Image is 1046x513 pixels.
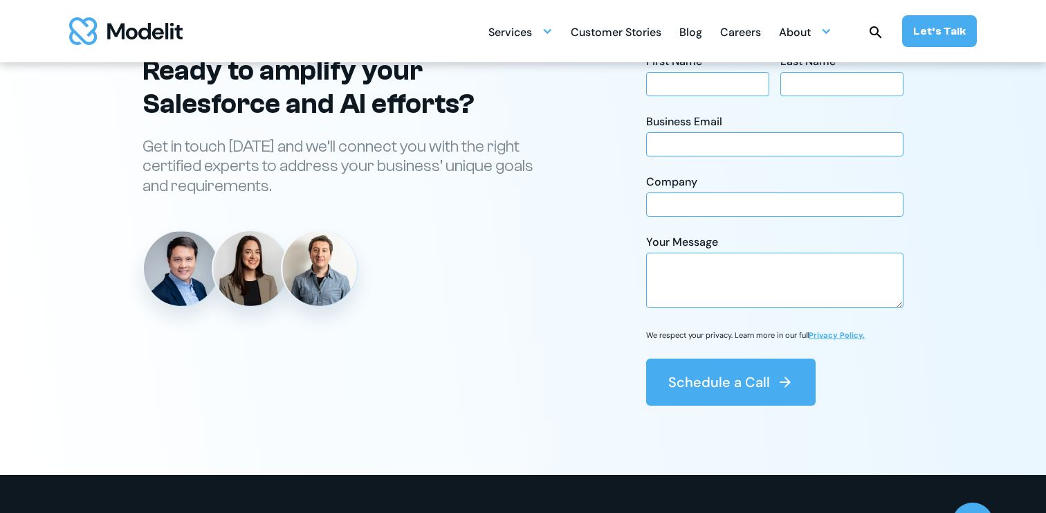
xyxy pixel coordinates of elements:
[913,24,966,39] div: Let’s Talk
[809,330,865,340] a: Privacy Policy.
[143,54,551,120] h2: Ready to amplify your Salesforce and AI efforts?
[69,17,183,45] a: home
[646,235,903,250] div: Your Message
[646,359,816,406] button: Schedule a Call
[213,231,288,306] img: Angelica Buffa
[646,114,903,129] div: Business Email
[679,18,702,45] a: Blog
[646,330,865,341] p: We respect your privacy. Learn more in our full
[144,231,219,306] img: Danny Tang
[679,20,702,47] div: Blog
[571,20,661,47] div: Customer Stories
[720,20,761,47] div: Careers
[646,174,903,190] div: Company
[779,18,832,45] div: About
[668,372,770,392] div: Schedule a Call
[143,137,551,197] p: Get in touch [DATE] and we’ll connect you with the right certified experts to address your busine...
[282,231,357,306] img: Diego Febles
[902,15,977,47] a: Let’s Talk
[69,17,183,45] img: modelit logo
[488,18,553,45] div: Services
[571,18,661,45] a: Customer Stories
[779,20,811,47] div: About
[488,20,532,47] div: Services
[720,18,761,45] a: Careers
[777,374,793,390] img: arrow right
